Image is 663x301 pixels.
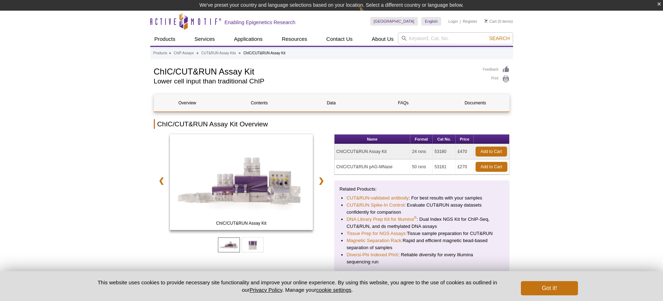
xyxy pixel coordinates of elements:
[154,66,476,76] h1: ChIC/CUT&RUN Assay Kit
[414,215,417,220] sup: ®
[367,32,398,46] a: About Us
[170,134,313,232] a: ChIC/CUT&RUN Assay Kit
[398,32,513,44] input: Keyword, Cat. No.
[483,75,510,83] a: Print
[347,230,407,237] a: Tissue Prep for NGS Assays:
[154,119,510,129] h2: ChIC/CUT&RUN Assay Kit Overview
[85,279,510,294] p: This website uses cookies to provide necessary site functionality and improve your online experie...
[239,51,241,55] li: »
[347,216,417,223] a: DNA Library Prep Kit for Illumina®
[489,35,510,41] span: Search
[347,202,404,209] a: CUT&RUN Spike-In Control
[154,78,476,84] h2: Lower cell input than traditional ChIP
[433,159,456,175] td: 53181
[410,159,433,175] td: 50 rxns
[484,17,513,26] li: (0 items)
[460,17,461,26] li: |
[347,251,497,266] li: : Reliable diversity for every Illumina sequencing run
[197,51,199,55] li: »
[226,94,293,111] a: Contents
[521,281,578,295] button: Got it!
[347,195,409,202] a: CUT&RUN-validated antibody
[476,147,507,157] a: Add to Cart
[277,32,311,46] a: Resources
[456,135,473,144] th: Price
[298,94,365,111] a: Data
[243,51,285,55] li: ChIC/CUT&RUN Assay Kit
[339,186,504,193] p: Related Products:
[154,94,221,111] a: Overview
[201,50,236,56] a: CUT&RUN Assay Kits
[322,32,357,46] a: Contact Us
[230,32,267,46] a: Applications
[335,144,410,159] td: ChIC/CUT&RUN Assay Kit
[190,32,219,46] a: Services
[154,173,169,189] a: ❮
[314,173,329,189] a: ❯
[421,17,441,26] a: English
[448,19,458,24] a: Login
[174,50,194,56] a: ChIP Assays
[456,159,473,175] td: £270
[316,287,351,293] button: cookie settings
[483,66,510,73] a: Feedback
[225,19,296,26] h2: Enabling Epigenetics Research
[410,135,433,144] th: Format
[359,5,378,22] img: Change Here
[335,135,410,144] th: Name
[410,144,433,159] td: 24 rxns
[153,50,167,56] a: Products
[463,19,477,24] a: Register
[347,237,497,251] li: Rapid and efficient magnetic bead-based separation of samples
[484,19,488,23] img: Your Cart
[150,32,180,46] a: Products
[335,159,410,175] td: ChIC/CUT&RUN pAG-MNase
[347,216,497,230] li: : Dual Index NGS Kit for ChIP-Seq, CUT&RUN, and ds methylated DNA assays
[347,230,497,237] li: Tissue sample preparation for CUT&RUN
[169,51,171,55] li: »
[484,19,497,24] a: Cart
[171,220,311,227] span: ChIC/CUT&RUN Assay Kit
[347,251,398,258] a: Diversi-Phi Indexed PhiX
[370,17,418,26] a: [GEOGRAPHIC_DATA]
[456,144,473,159] td: £470
[433,135,456,144] th: Cat No.
[370,94,437,111] a: FAQs
[487,35,512,42] button: Search
[347,237,403,244] a: Magnetic Separation Rack:
[170,134,313,230] img: ChIC/CUT&RUN Assay Kit
[347,195,497,202] li: : For best results with your samples
[433,144,456,159] td: 53180
[249,287,282,293] a: Privacy Policy
[442,94,509,111] a: Documents
[476,162,507,172] a: Add to Cart
[347,202,497,216] li: : Evaluate CUT&RUN assay datasets confidently for comparison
